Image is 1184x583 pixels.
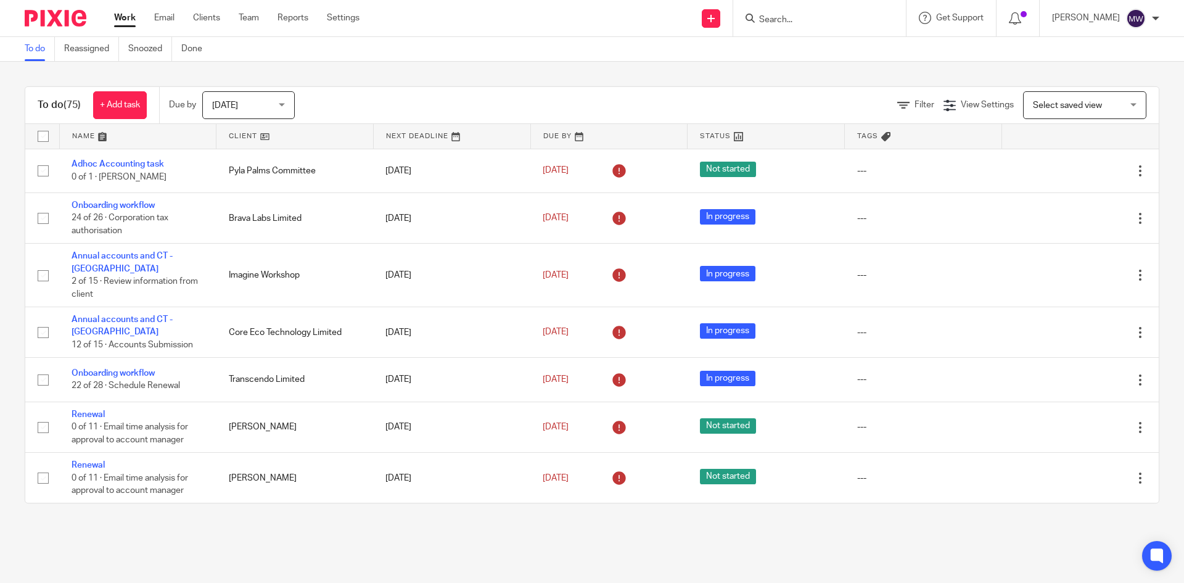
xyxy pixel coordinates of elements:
span: In progress [700,323,755,339]
span: [DATE] [543,271,569,279]
span: (75) [64,100,81,110]
a: Snoozed [128,37,172,61]
td: Pyla Palms Committee [216,149,374,192]
a: Settings [327,12,360,24]
span: [DATE] [543,213,569,222]
td: Brava Labs Limited [216,192,374,243]
span: [DATE] [543,423,569,431]
td: Transcendo Limited [216,358,374,402]
span: In progress [700,266,755,281]
span: 12 of 15 · Accounts Submission [72,341,193,349]
span: Not started [700,162,756,177]
td: [DATE] [373,358,530,402]
span: 0 of 1 · [PERSON_NAME] [72,173,166,181]
span: [DATE] [543,375,569,384]
span: Tags [857,133,878,139]
span: Get Support [936,14,984,22]
td: Imagine Workshop [216,244,374,307]
span: 0 of 11 · Email time analysis for approval to account manager [72,423,188,444]
a: Work [114,12,136,24]
img: Pixie [25,10,86,27]
td: [PERSON_NAME] [216,402,374,452]
div: --- [857,212,990,225]
div: --- [857,165,990,177]
a: Team [239,12,259,24]
a: Onboarding workflow [72,369,155,378]
p: Due by [169,99,196,111]
span: In progress [700,209,755,225]
a: Done [181,37,212,61]
span: Filter [915,101,934,109]
td: Core Eco Technology Limited [216,307,374,358]
span: [DATE] [543,474,569,482]
p: [PERSON_NAME] [1052,12,1120,24]
a: Email [154,12,175,24]
a: Renewal [72,410,105,419]
td: [DATE] [373,192,530,243]
td: [DATE] [373,453,530,503]
span: 22 of 28 · Schedule Renewal [72,382,180,391]
span: Not started [700,418,756,434]
span: Not started [700,469,756,484]
div: --- [857,326,990,339]
a: Adhoc Accounting task [72,160,164,168]
a: To do [25,37,55,61]
span: [DATE] [212,101,238,110]
td: [DATE] [373,244,530,307]
img: svg%3E [1126,9,1146,28]
a: + Add task [93,91,147,119]
a: Annual accounts and CT - [GEOGRAPHIC_DATA] [72,315,173,336]
input: Search [758,15,869,26]
td: [DATE] [373,307,530,358]
span: 24 of 26 · Corporation tax authorisation [72,214,168,236]
div: --- [857,421,990,433]
span: 0 of 11 · Email time analysis for approval to account manager [72,474,188,495]
a: Annual accounts and CT - [GEOGRAPHIC_DATA] [72,252,173,273]
div: --- [857,269,990,281]
td: [DATE] [373,402,530,452]
span: View Settings [961,101,1014,109]
span: Select saved view [1033,101,1102,110]
a: Reports [277,12,308,24]
div: --- [857,472,990,484]
span: In progress [700,371,755,386]
span: [DATE] [543,167,569,175]
a: Reassigned [64,37,119,61]
td: [DATE] [373,149,530,192]
a: Onboarding workflow [72,201,155,210]
a: Renewal [72,461,105,469]
a: Clients [193,12,220,24]
span: 2 of 15 · Review information from client [72,277,198,299]
div: --- [857,373,990,386]
h1: To do [38,99,81,112]
td: [PERSON_NAME] [216,453,374,503]
span: [DATE] [543,328,569,337]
